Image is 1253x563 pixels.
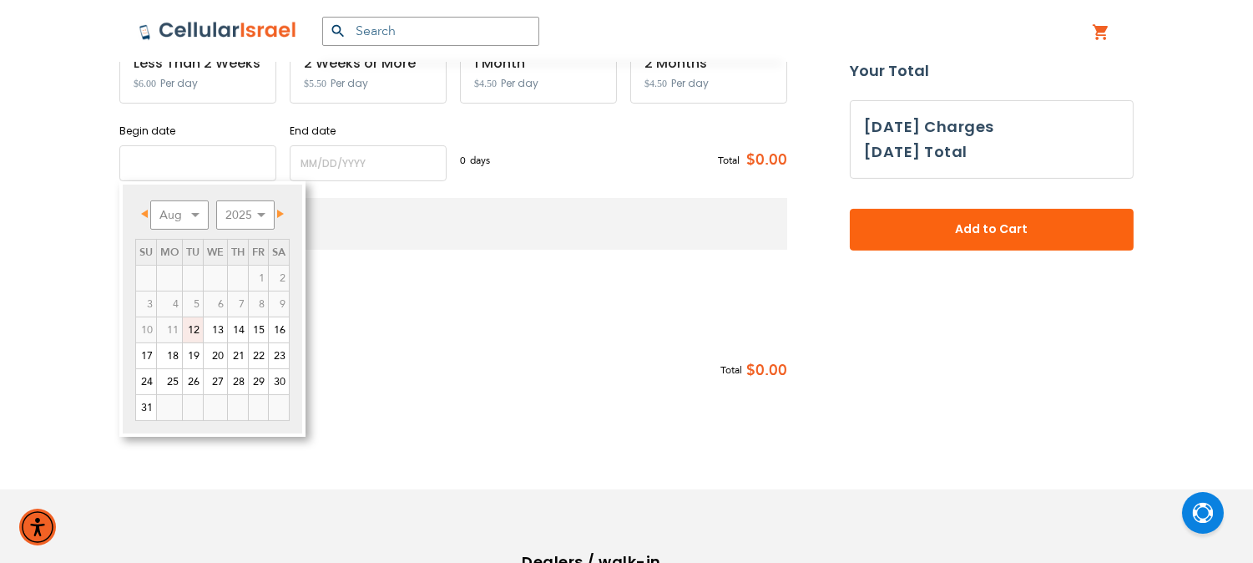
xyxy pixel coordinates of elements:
[228,317,248,342] a: 14
[864,114,1119,139] h3: [DATE] Charges
[470,153,490,168] span: days
[460,153,470,168] span: 0
[19,509,56,545] div: Accessibility Menu
[157,343,182,368] a: 18
[272,245,285,260] span: Saturday
[136,292,156,317] span: 3
[183,343,203,368] a: 19
[249,343,268,368] a: 22
[720,362,742,379] span: Total
[183,369,203,394] a: 26
[269,292,289,317] span: 9
[269,317,289,342] a: 16
[216,200,275,230] select: Select year
[850,209,1134,251] button: Add to Cart
[322,17,539,46] input: Search
[249,317,268,342] a: 15
[136,395,156,420] a: 31
[136,317,156,342] span: 10
[331,76,368,91] span: Per day
[671,76,709,91] span: Per day
[249,266,268,291] span: 1
[157,292,182,317] span: 4
[136,369,156,394] a: 24
[204,369,227,394] a: 27
[119,124,276,139] label: Begin date
[139,245,153,260] span: Sunday
[290,124,447,139] label: End date
[137,203,158,224] a: Prev
[204,343,227,368] a: 20
[160,245,179,260] span: Monday
[157,369,182,394] a: 25
[501,76,538,91] span: Per day
[228,292,248,317] span: 7
[304,56,432,71] div: 2 Weeks or More
[139,21,297,41] img: Cellular Israel Logo
[290,145,447,181] input: MM/DD/YYYY
[249,369,268,394] a: 29
[150,200,209,230] select: Select month
[134,56,262,71] div: Less Than 2 Weeks
[905,221,1079,239] span: Add to Cart
[252,245,265,260] span: Friday
[119,145,276,181] input: MM/DD/YYYY
[474,56,603,71] div: 1 Month
[204,292,227,317] span: 6
[228,369,248,394] a: 28
[141,210,148,218] span: Prev
[207,245,224,260] span: Wednesday
[134,78,156,89] span: $6.00
[269,369,289,394] a: 30
[277,210,284,218] span: Next
[746,358,755,383] span: $
[204,317,227,342] a: 13
[755,358,787,383] span: 0.00
[267,203,288,224] a: Next
[304,78,326,89] span: $5.50
[231,245,245,260] span: Thursday
[269,266,289,291] span: 2
[740,148,787,173] span: $0.00
[160,76,198,91] span: Per day
[119,198,787,250] h3: Add Car Holder
[850,58,1134,84] strong: Your Total
[864,139,968,165] h3: [DATE] Total
[228,343,248,368] a: 21
[157,317,182,342] span: 11
[269,343,289,368] a: 23
[136,343,156,368] a: 17
[183,317,203,342] a: 12
[718,153,740,168] span: Total
[186,245,200,260] span: Tuesday
[474,78,497,89] span: $4.50
[644,78,667,89] span: $4.50
[249,292,268,317] span: 8
[183,292,203,317] span: 5
[644,56,773,71] div: 2 Months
